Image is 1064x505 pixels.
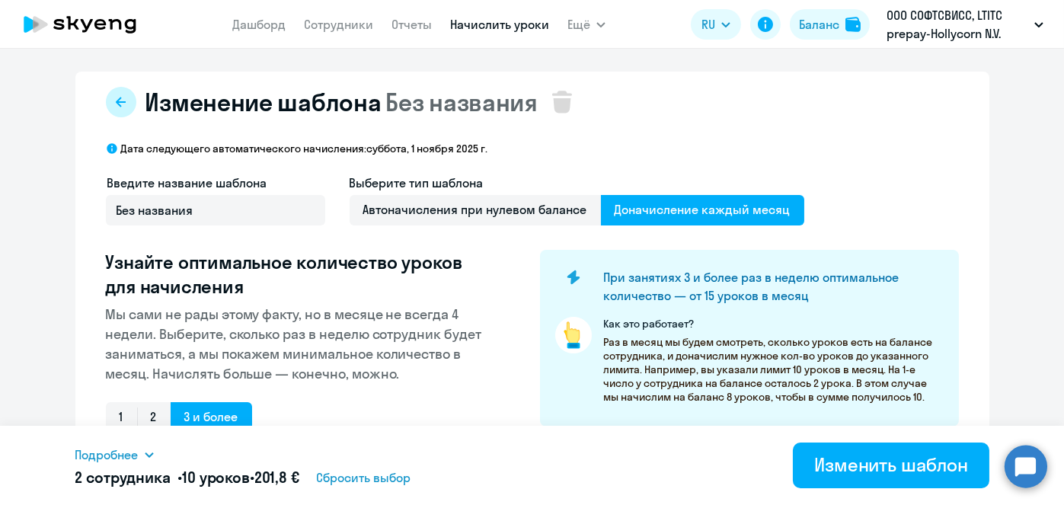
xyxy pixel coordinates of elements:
span: Без названия [385,87,537,117]
p: Мы сами не рады этому факту, но в месяце не всегда 4 недели. Выберите, сколько раз в неделю сотру... [106,305,491,384]
h5: 2 сотрудника • • [75,467,299,488]
a: Сотрудники [304,17,373,32]
img: balance [845,17,861,32]
img: pointer-circle [555,317,592,353]
button: RU [691,9,741,40]
button: Балансbalance [790,9,870,40]
span: Ещё [567,15,590,34]
span: Сбросить выбор [316,468,411,487]
div: Баланс [799,15,839,34]
p: Раз в месяц мы будем смотреть, сколько уроков есть на балансе сотрудника, и доначислим нужное кол... [604,335,944,404]
span: 3 и более [171,402,252,433]
button: Ещё [567,9,605,40]
span: Доначисление каждый месяц [601,195,804,225]
span: Изменение шаблона [145,87,382,117]
span: 1 [106,402,137,433]
h4: При занятиях 3 и более раз в неделю оптимальное количество — от 15 уроков в месяц [604,268,933,305]
button: Изменить шаблон [793,443,989,488]
span: Введите название шаблона [107,175,267,190]
span: RU [701,15,715,34]
p: Дата следующего автоматического начисления: суббота, 1 ноября 2025 г. [121,142,488,155]
p: Как это работает? [604,317,944,331]
button: ООО СОФТСВИСС, LTITC prepay-Hollycorn N.V. [879,6,1051,43]
span: Автоначисления при нулевом балансе [350,195,601,225]
div: Изменить шаблон [814,452,968,477]
span: 2 [137,402,171,433]
input: Без названия [106,195,325,225]
a: Начислить уроки [450,17,549,32]
p: ООО СОФТСВИСС, LTITC prepay-Hollycorn N.V. [887,6,1028,43]
span: Подробнее [75,446,139,464]
a: Дашборд [232,17,286,32]
h4: Выберите тип шаблона [350,174,804,192]
a: Отчеты [391,17,432,32]
h3: Узнайте оптимальное количество уроков для начисления [106,250,491,299]
span: 10 уроков [182,468,250,487]
span: 201,8 € [254,468,299,487]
